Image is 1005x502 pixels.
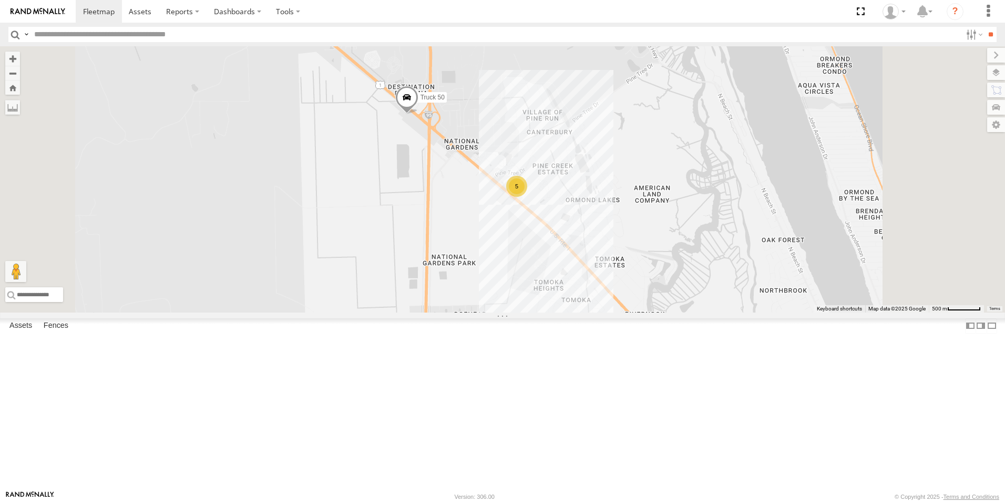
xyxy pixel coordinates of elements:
div: Version: 306.00 [455,494,495,500]
label: Fences [38,318,74,333]
label: Assets [4,318,37,333]
label: Map Settings [987,117,1005,132]
button: Zoom in [5,52,20,66]
img: rand-logo.svg [11,8,65,15]
label: Search Query [22,27,30,42]
label: Search Filter Options [962,27,985,42]
label: Dock Summary Table to the Left [965,318,976,334]
span: 500 m [932,306,947,312]
div: © Copyright 2025 - [895,494,999,500]
span: Map data ©2025 Google [868,306,926,312]
a: Terms and Conditions [944,494,999,500]
a: Visit our Website [6,491,54,502]
div: Thomas Crowe [879,4,909,19]
label: Hide Summary Table [987,318,997,334]
button: Map Scale: 500 m per 60 pixels [929,305,984,313]
button: Zoom Home [5,81,20,95]
button: Zoom out [5,66,20,81]
button: Drag Pegman onto the map to open Street View [5,261,26,282]
label: Dock Summary Table to the Right [976,318,986,334]
a: Terms (opens in new tab) [989,307,1000,311]
div: 5 [506,176,527,197]
i: ? [947,3,963,20]
span: Truck 50 [421,94,445,102]
button: Keyboard shortcuts [817,305,862,313]
label: Measure [5,100,20,115]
